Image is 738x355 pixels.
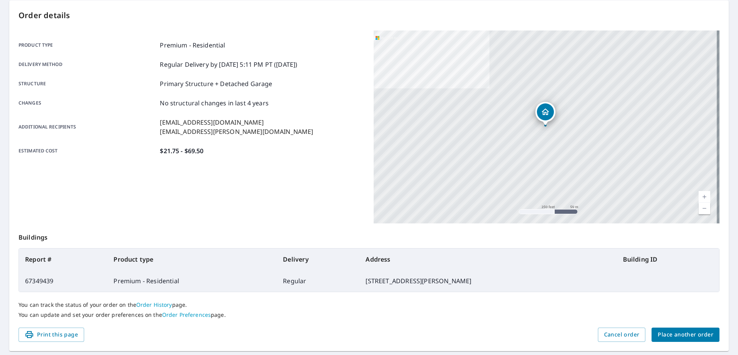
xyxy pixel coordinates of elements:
[19,223,719,248] p: Buildings
[535,102,555,126] div: Dropped pin, building 1, Residential property, 3360 Webster Ct Stillwater, MN 55082
[19,328,84,342] button: Print this page
[652,328,719,342] button: Place another order
[107,270,277,292] td: Premium - Residential
[19,118,157,136] p: Additional recipients
[604,330,640,340] span: Cancel order
[359,270,616,292] td: [STREET_ADDRESS][PERSON_NAME]
[19,10,719,21] p: Order details
[658,330,713,340] span: Place another order
[25,330,78,340] span: Print this page
[107,248,277,270] th: Product type
[160,118,313,127] p: [EMAIL_ADDRESS][DOMAIN_NAME]
[160,146,203,156] p: $21.75 - $69.50
[19,146,157,156] p: Estimated cost
[19,60,157,69] p: Delivery method
[160,41,225,50] p: Premium - Residential
[19,270,107,292] td: 67349439
[598,328,646,342] button: Cancel order
[617,248,719,270] th: Building ID
[160,79,272,88] p: Primary Structure + Detached Garage
[19,301,719,308] p: You can track the status of your order on the page.
[277,248,359,270] th: Delivery
[160,60,297,69] p: Regular Delivery by [DATE] 5:11 PM PT ([DATE])
[160,127,313,136] p: [EMAIL_ADDRESS][PERSON_NAME][DOMAIN_NAME]
[19,98,157,108] p: Changes
[19,41,157,50] p: Product type
[160,98,269,108] p: No structural changes in last 4 years
[277,270,359,292] td: Regular
[19,79,157,88] p: Structure
[699,203,710,214] a: Current Level 17, Zoom Out
[699,191,710,203] a: Current Level 17, Zoom In
[359,248,616,270] th: Address
[136,301,172,308] a: Order History
[19,311,719,318] p: You can update and set your order preferences on the page.
[162,311,211,318] a: Order Preferences
[19,248,107,270] th: Report #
